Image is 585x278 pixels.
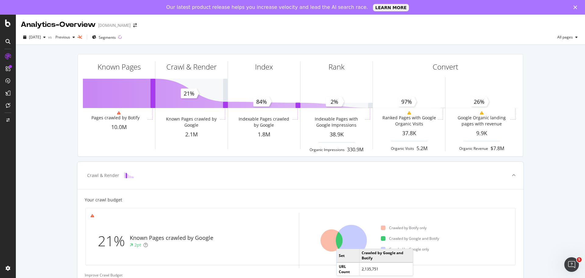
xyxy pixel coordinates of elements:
[87,172,119,179] div: Crawl & Render
[337,262,359,276] td: URL Count
[309,116,363,128] div: Indexable Pages with Google Impressions
[236,116,291,128] div: Indexable Pages crawled by Google
[97,62,141,72] div: Known Pages
[555,34,573,40] span: All pages
[164,116,218,128] div: Known Pages crawled by Google
[359,249,413,262] td: Crawled by Google and Botify
[83,123,155,131] div: 10.0M
[48,34,53,40] span: vs
[347,146,363,153] div: 330.9M
[166,62,217,72] div: Crawl & Render
[228,131,300,139] div: 1.8M
[91,115,140,121] div: Pages crawled by Botify
[381,225,427,230] div: Crawled by Botify only
[359,262,413,276] td: 2,135,751
[90,32,118,42] button: Segments
[133,23,137,27] div: arrow-right-arrow-left
[85,273,516,278] div: Improve Crawl Budget
[373,4,409,11] a: LEARN MORE
[300,131,373,139] div: 38.9K
[53,34,70,40] span: Previous
[573,5,580,9] div: Close
[130,234,213,242] div: Known Pages crawled by Google
[255,62,273,72] div: Index
[564,257,579,272] iframe: Intercom live chat
[337,249,359,262] td: Set
[53,32,77,42] button: Previous
[21,20,96,30] div: Analytics - Overview
[98,231,130,251] div: 21%
[310,147,345,152] div: Organic Impressions
[381,247,429,252] div: Crawled by Google only
[124,172,134,178] img: block-icon
[85,197,122,203] div: Your crawl budget
[381,236,439,241] div: Crawled by Google and Botify
[155,131,228,139] div: 2.1M
[98,22,131,28] div: [DOMAIN_NAME]
[166,4,368,10] div: Our latest product release helps you increase velocity and lead the AI search race.
[29,34,41,40] span: 2025 Jul. 10th
[99,35,116,40] span: Segments
[134,242,141,248] div: 2pt
[555,32,580,42] button: All pages
[577,257,582,262] span: 5
[328,62,345,72] div: Rank
[21,32,48,42] button: [DATE]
